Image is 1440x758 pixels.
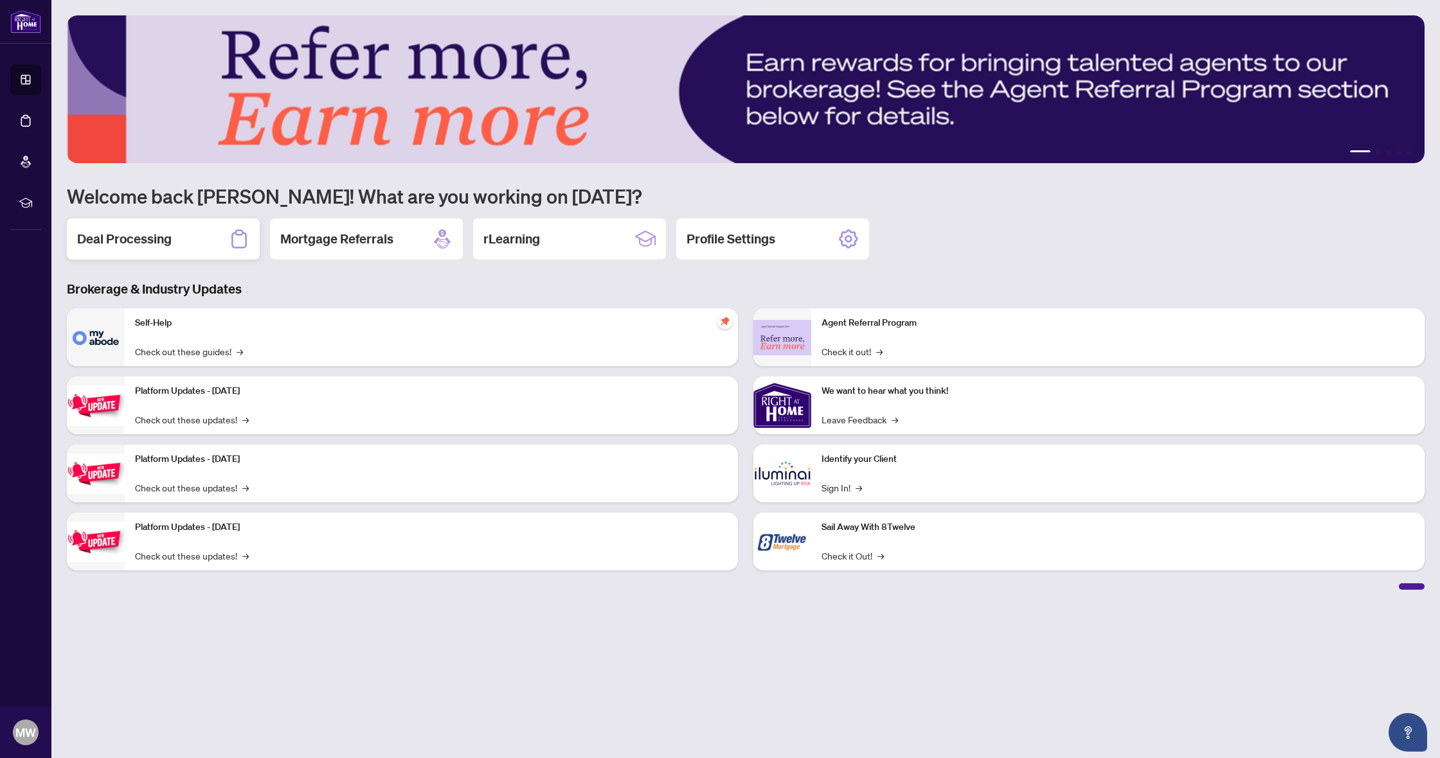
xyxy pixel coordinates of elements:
[1350,150,1371,155] button: 1
[876,344,883,358] span: →
[822,549,884,563] a: Check it Out!→
[717,313,733,329] span: pushpin
[67,280,1425,298] h3: Brokerage & Industry Updates
[242,480,249,495] span: →
[135,412,249,427] a: Check out these updates!→
[687,230,775,248] h2: Profile Settings
[242,549,249,563] span: →
[753,376,811,434] img: We want to hear what you think!
[1389,713,1427,752] button: Open asap
[10,10,41,33] img: logo
[753,445,811,502] img: Identify your Client
[753,513,811,570] img: Sail Away With 8Twelve
[892,412,898,427] span: →
[67,308,125,366] img: Self-Help
[77,230,172,248] h2: Deal Processing
[67,522,125,562] img: Platform Updates - June 23, 2025
[1396,150,1401,155] button: 4
[753,320,811,355] img: Agent Referral Program
[135,344,243,358] a: Check out these guides!→
[135,549,249,563] a: Check out these updates!→
[822,520,1414,534] p: Sail Away With 8Twelve
[67,385,125,426] img: Platform Updates - July 21, 2025
[67,15,1425,163] img: Slide 0
[1376,150,1381,155] button: 2
[878,549,884,563] span: →
[822,480,862,495] a: Sign In!→
[135,480,249,495] a: Check out these updates!→
[822,344,883,358] a: Check it out!→
[1407,150,1412,155] button: 5
[822,452,1414,466] p: Identify your Client
[135,316,728,330] p: Self-Help
[237,344,243,358] span: →
[822,316,1414,330] p: Agent Referral Program
[135,520,728,534] p: Platform Updates - [DATE]
[135,384,728,398] p: Platform Updates - [DATE]
[280,230,393,248] h2: Mortgage Referrals
[822,412,898,427] a: Leave Feedback→
[67,184,1425,208] h1: Welcome back [PERSON_NAME]! What are you working on [DATE]?
[242,412,249,427] span: →
[135,452,728,466] p: Platform Updates - [DATE]
[822,384,1414,398] p: We want to hear what you think!
[856,480,862,495] span: →
[1386,150,1391,155] button: 3
[483,230,540,248] h2: rLearning
[67,454,125,494] img: Platform Updates - July 8, 2025
[15,723,36,741] span: MW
